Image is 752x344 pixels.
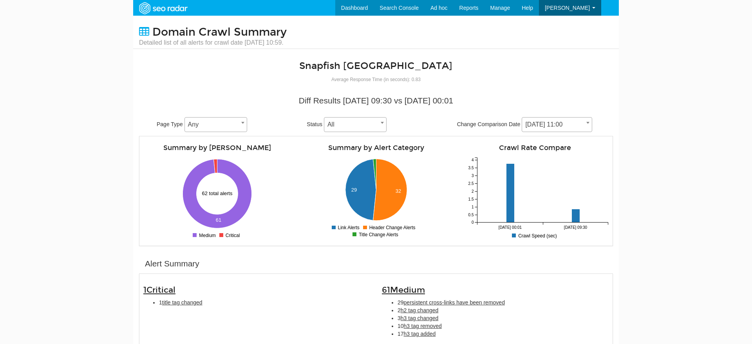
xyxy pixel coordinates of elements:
[382,285,425,295] span: 61
[146,285,175,295] span: Critical
[401,315,439,321] span: h3 tag changed
[404,299,505,306] span: persistent cross-links have been removed
[545,5,590,11] span: [PERSON_NAME]
[331,77,421,82] small: Average Response Time (in seconds): 0.83
[145,95,607,107] div: Diff Results [DATE] 09:30 vs [DATE] 00:01
[157,121,183,127] span: Page Type
[307,121,322,127] span: Status
[202,190,233,196] text: 62 total alerts
[185,119,247,130] span: Any
[468,166,474,170] tspan: 3.5
[143,144,291,152] h4: Summary by [PERSON_NAME]
[324,117,387,132] span: All
[472,220,474,225] tspan: 0
[490,5,510,11] span: Manage
[398,322,609,330] li: 10
[522,117,592,132] span: 09/12/2025 11:00
[398,306,609,314] li: 2
[457,121,521,127] span: Change Comparison Date
[299,60,452,72] a: Snapfish [GEOGRAPHIC_DATA]
[380,5,419,11] span: Search Console
[468,181,474,186] tspan: 2.5
[564,225,587,230] tspan: [DATE] 09:30
[398,330,609,338] li: 17
[499,225,522,230] tspan: [DATE] 00:01
[302,144,450,152] h4: Summary by Alert Category
[401,307,439,313] span: h2 tag changed
[162,299,202,306] span: title tag changed
[472,158,474,162] tspan: 4
[324,119,386,130] span: All
[522,119,592,130] span: 09/12/2025 11:00
[136,1,190,15] img: SEORadar
[472,174,474,178] tspan: 3
[184,117,247,132] span: Any
[145,258,199,270] div: Alert Summary
[152,25,287,39] span: Domain Crawl Summary
[459,5,479,11] span: Reports
[139,38,287,47] small: Detailed list of all alerts for crawl date [DATE] 10:59.
[404,331,436,337] span: h3 tag added
[461,144,609,152] h4: Crawl Rate Compare
[390,285,425,295] span: Medium
[159,299,370,306] li: 1
[398,299,609,306] li: 29
[430,5,448,11] span: Ad hoc
[143,285,175,295] span: 1
[404,323,442,329] span: h3 tag removed
[472,205,474,209] tspan: 1
[522,5,533,11] span: Help
[472,189,474,194] tspan: 2
[468,213,474,217] tspan: 0.5
[398,314,609,322] li: 3
[468,197,474,201] tspan: 1.5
